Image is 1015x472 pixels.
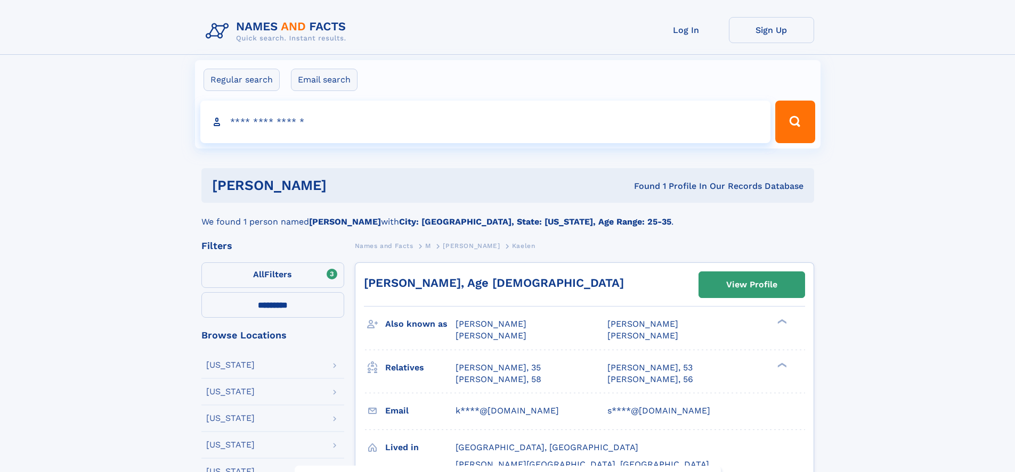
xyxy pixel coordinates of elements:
[385,402,456,420] h3: Email
[206,361,255,369] div: [US_STATE]
[775,101,815,143] button: Search Button
[201,17,355,46] img: Logo Names and Facts
[425,239,431,252] a: M
[291,69,358,91] label: Email search
[212,179,481,192] h1: [PERSON_NAME]
[456,459,709,469] span: [PERSON_NAME][GEOGRAPHIC_DATA], [GEOGRAPHIC_DATA]
[607,362,693,374] a: [PERSON_NAME], 53
[456,319,526,329] span: [PERSON_NAME]
[699,272,805,297] a: View Profile
[456,362,541,374] a: [PERSON_NAME], 35
[607,319,678,329] span: [PERSON_NAME]
[775,318,787,325] div: ❯
[726,272,777,297] div: View Profile
[425,242,431,250] span: M
[201,330,344,340] div: Browse Locations
[607,374,693,385] a: [PERSON_NAME], 56
[201,241,344,251] div: Filters
[456,442,638,452] span: [GEOGRAPHIC_DATA], [GEOGRAPHIC_DATA]
[201,203,814,228] div: We found 1 person named with .
[399,217,671,227] b: City: [GEOGRAPHIC_DATA], State: [US_STATE], Age Range: 25-35
[253,269,264,279] span: All
[512,242,535,250] span: Kaelen
[206,387,255,396] div: [US_STATE]
[480,180,803,192] div: Found 1 Profile In Our Records Database
[385,315,456,333] h3: Also known as
[364,276,624,289] a: [PERSON_NAME], Age [DEMOGRAPHIC_DATA]
[443,239,500,252] a: [PERSON_NAME]
[200,101,771,143] input: search input
[385,359,456,377] h3: Relatives
[607,330,678,341] span: [PERSON_NAME]
[309,217,381,227] b: [PERSON_NAME]
[355,239,413,252] a: Names and Facts
[201,262,344,288] label: Filters
[443,242,500,250] span: [PERSON_NAME]
[385,438,456,457] h3: Lived in
[644,17,729,43] a: Log In
[729,17,814,43] a: Sign Up
[456,374,541,385] a: [PERSON_NAME], 58
[456,330,526,341] span: [PERSON_NAME]
[204,69,280,91] label: Regular search
[206,441,255,449] div: [US_STATE]
[775,361,787,368] div: ❯
[206,414,255,423] div: [US_STATE]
